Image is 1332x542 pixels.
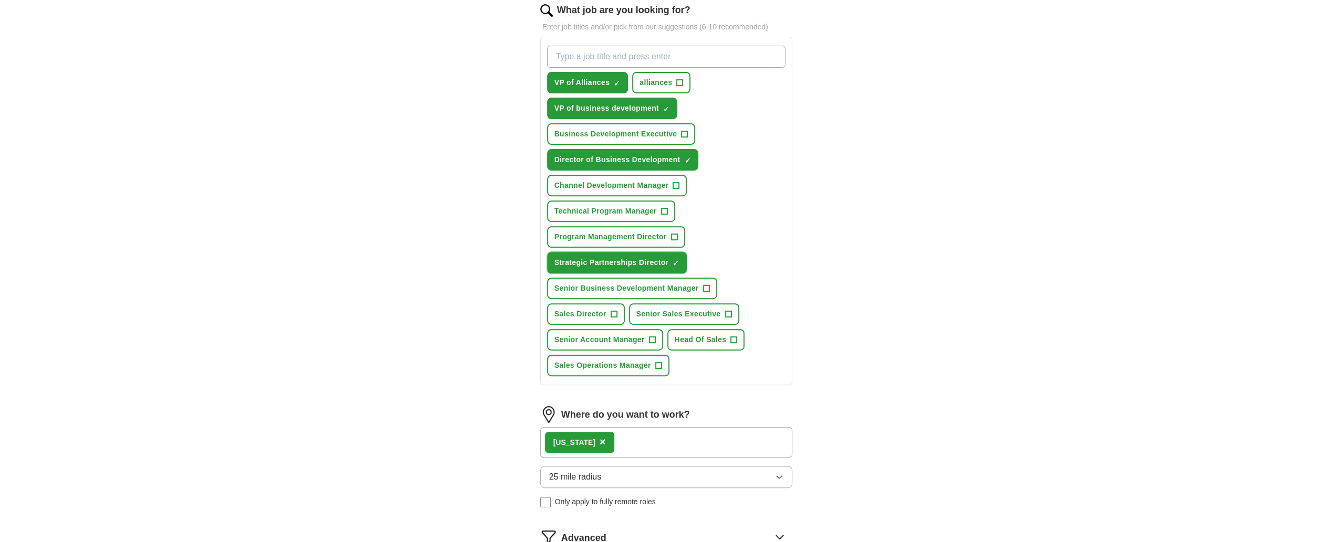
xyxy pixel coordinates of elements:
span: VP of Alliances [554,77,610,88]
span: Senior Account Manager [554,334,645,345]
span: alliances [639,77,672,88]
span: Senior Business Development Manager [554,283,699,294]
label: What job are you looking for? [557,3,690,17]
button: Technical Program Manager [547,200,675,222]
span: ✓ [684,156,690,165]
span: Channel Development Manager [554,180,669,191]
input: Only apply to fully remote roles [540,497,551,507]
span: Director of Business Development [554,154,680,165]
button: × [600,434,606,450]
span: Sales Director [554,309,606,320]
button: Senior Sales Executive [629,303,739,325]
span: 25 mile radius [549,471,602,483]
img: search.png [540,4,553,17]
button: Business Development Executive [547,123,696,145]
button: alliances [632,72,690,93]
span: Strategic Partnerships Director [554,257,669,268]
span: Technical Program Manager [554,206,657,217]
span: Business Development Executive [554,129,677,140]
button: VP of Alliances✓ [547,72,628,93]
label: Where do you want to work? [561,408,690,422]
span: Head Of Sales [675,334,727,345]
span: ✓ [614,79,620,88]
span: × [600,436,606,448]
button: Channel Development Manager [547,175,687,196]
button: Sales Operations Manager [547,355,669,376]
p: Enter job titles and/or pick from our suggestions (6-10 recommended) [540,22,792,33]
span: ✓ [663,105,669,113]
button: Director of Business Development✓ [547,149,699,171]
button: Program Management Director [547,226,685,248]
input: Type a job title and press enter [547,46,785,68]
span: Sales Operations Manager [554,360,651,371]
button: Senior Business Development Manager [547,278,717,299]
span: Program Management Director [554,231,667,242]
button: 25 mile radius [540,466,792,488]
span: Senior Sales Executive [636,309,721,320]
button: Senior Account Manager [547,329,663,350]
span: VP of business development [554,103,659,114]
img: location.png [540,406,557,423]
button: Head Of Sales [667,329,745,350]
div: [US_STATE] [553,437,595,448]
button: VP of business development✓ [547,98,677,119]
span: Only apply to fully remote roles [555,496,656,507]
button: Sales Director [547,303,625,325]
button: Strategic Partnerships Director✓ [547,252,687,273]
span: ✓ [673,259,679,268]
